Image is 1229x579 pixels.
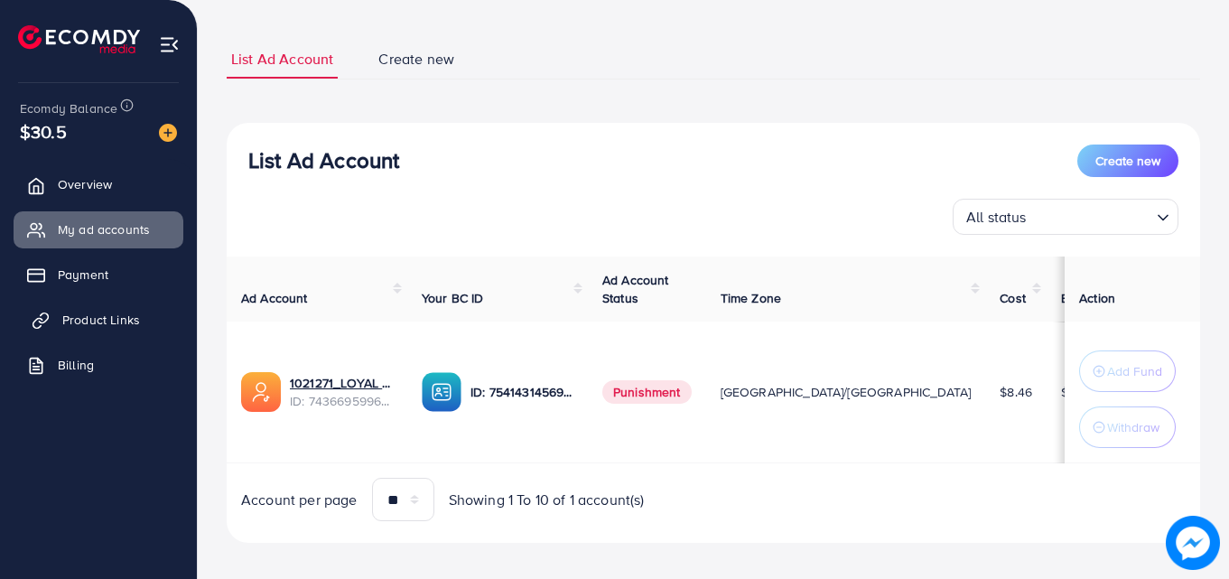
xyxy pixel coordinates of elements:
img: image [1166,516,1220,570]
span: $8.46 [1000,383,1032,401]
h3: List Ad Account [248,147,399,173]
span: Action [1079,289,1115,307]
span: My ad accounts [58,220,150,238]
span: Overview [58,175,112,193]
button: Add Fund [1079,350,1176,392]
img: image [159,124,177,142]
span: Time Zone [721,289,781,307]
img: logo [18,25,140,53]
span: Payment [58,266,108,284]
span: Cost [1000,289,1026,307]
a: 1021271_LOYAL FIVE AD ACC_1731490730720 [290,374,393,392]
img: ic-ba-acc.ded83a64.svg [422,372,461,412]
a: Overview [14,166,183,202]
span: Showing 1 To 10 of 1 account(s) [449,490,645,510]
p: Add Fund [1107,360,1162,382]
span: Product Links [62,311,140,329]
div: Search for option [953,199,1178,235]
span: All status [963,204,1030,230]
span: $30.5 [20,118,67,145]
button: Create new [1077,145,1178,177]
span: Create new [378,49,454,70]
p: ID: 7541431456900759569 [470,381,573,403]
input: Search for option [1032,201,1150,230]
span: Punishment [602,380,692,404]
button: Withdraw [1079,406,1176,448]
span: Ad Account [241,289,308,307]
a: Payment [14,257,183,293]
img: ic-ads-acc.e4c84228.svg [241,372,281,412]
span: Ecomdy Balance [20,99,117,117]
a: My ad accounts [14,211,183,247]
span: Your BC ID [422,289,484,307]
p: Withdraw [1107,416,1159,438]
span: ID: 7436695996316614657 [290,392,393,410]
a: Product Links [14,302,183,338]
img: menu [159,34,180,55]
span: Create new [1095,152,1160,170]
span: Account per page [241,490,358,510]
div: <span class='underline'>1021271_LOYAL FIVE AD ACC_1731490730720</span></br>7436695996316614657 [290,374,393,411]
a: Billing [14,347,183,383]
span: List Ad Account [231,49,333,70]
span: Ad Account Status [602,271,669,307]
span: [GEOGRAPHIC_DATA]/[GEOGRAPHIC_DATA] [721,383,972,401]
span: Billing [58,356,94,374]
